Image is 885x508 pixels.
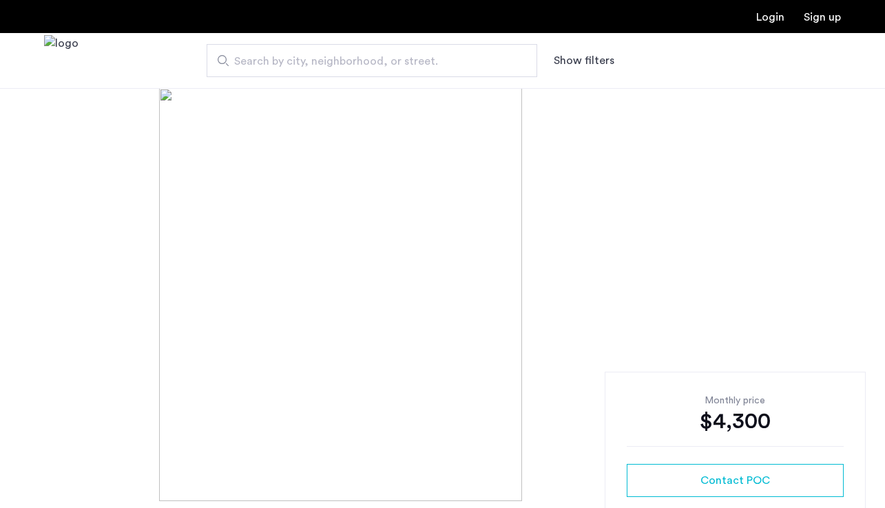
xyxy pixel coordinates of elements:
input: Apartment Search [207,44,537,77]
a: Cazamio Logo [44,35,79,87]
div: Monthly price [627,394,844,408]
img: [object%20Object] [159,88,725,501]
img: logo [44,35,79,87]
button: Show or hide filters [554,52,614,69]
span: Search by city, neighborhood, or street. [234,53,499,70]
div: $4,300 [627,408,844,435]
button: button [627,464,844,497]
a: Registration [804,12,841,23]
a: Login [756,12,784,23]
span: Contact POC [700,472,770,489]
